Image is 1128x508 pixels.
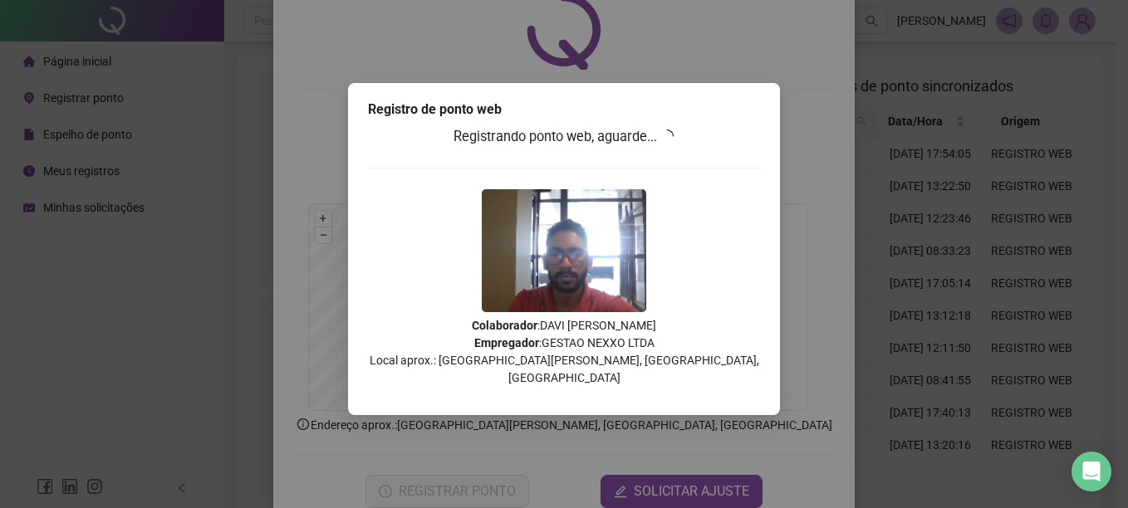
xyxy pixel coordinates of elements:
[368,317,760,387] p: : DAVI [PERSON_NAME] : GESTAO NEXXO LTDA Local aprox.: [GEOGRAPHIC_DATA][PERSON_NAME], [GEOGRAPHI...
[368,126,760,148] h3: Registrando ponto web, aguarde...
[660,129,674,143] span: loading
[368,100,760,120] div: Registro de ponto web
[482,189,646,312] img: 9k=
[472,319,537,332] strong: Colaborador
[474,336,539,349] strong: Empregador
[1072,452,1111,491] div: Open Intercom Messenger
